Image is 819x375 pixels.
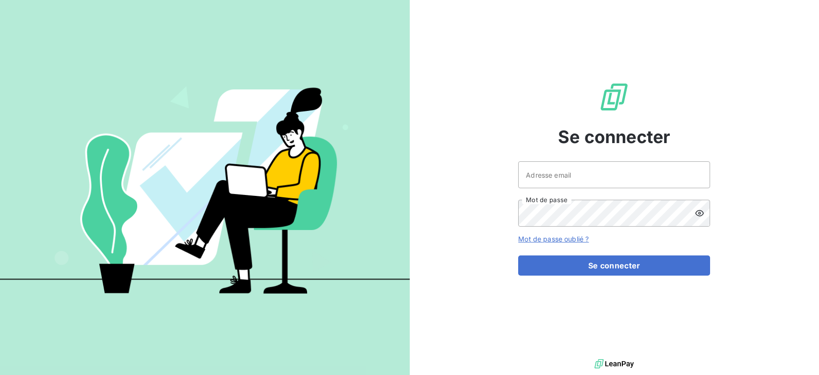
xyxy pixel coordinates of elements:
[518,255,710,276] button: Se connecter
[558,124,670,150] span: Se connecter
[599,82,629,112] img: Logo LeanPay
[594,357,634,371] img: logo
[518,161,710,188] input: placeholder
[518,235,589,243] a: Mot de passe oublié ?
